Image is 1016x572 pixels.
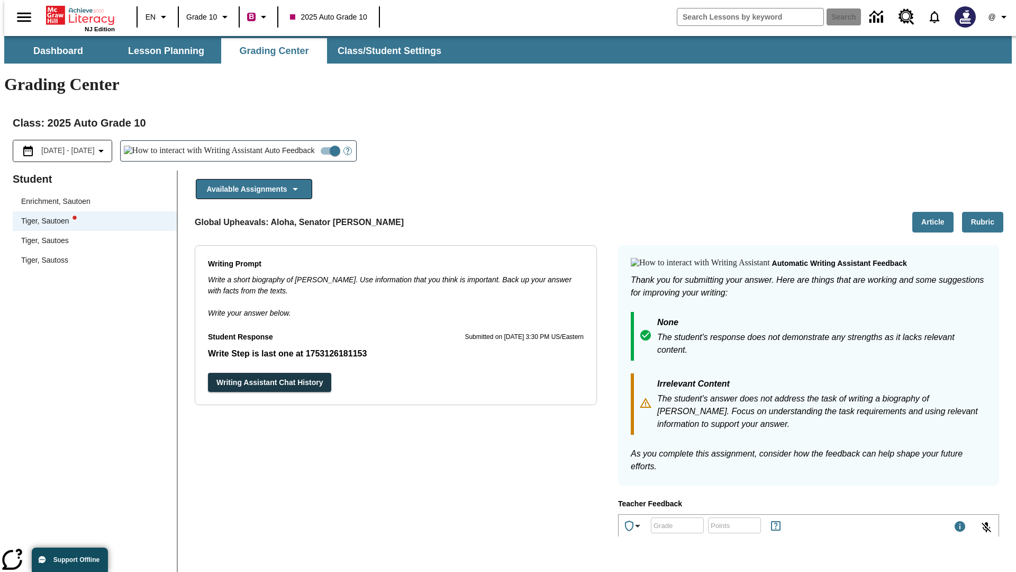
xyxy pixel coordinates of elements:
[657,331,986,356] p: The student's response does not demonstrate any strengths as it lacks relevant content.
[95,145,107,157] svg: Collapse Date Range Filter
[339,141,356,161] button: Open Help for Writing Assistant
[982,7,1016,26] button: Profile/Settings
[33,45,83,57] span: Dashboard
[208,347,584,360] p: Student Response
[772,258,907,270] p: Automatic writing assistant feedback
[988,12,995,23] span: @
[85,26,115,32] span: NJ Edition
[13,231,177,251] div: Tiger, Sautoes
[208,258,584,270] p: Writing Prompt
[5,38,111,64] button: Dashboard
[208,373,331,392] button: Writing Assistant Chat History
[53,556,99,564] span: Support Offline
[21,255,68,266] div: Tiger, Sautoss
[631,274,986,299] p: Thank you for submitting your answer. Here are things that are working and some suggestions for i...
[651,517,704,533] div: Grade: Letters, numbers, %, + and - are allowed.
[32,548,108,572] button: Support Offline
[657,392,986,431] p: The student's answer does not address the task of writing a biography of [PERSON_NAME]. Focus on ...
[13,114,1003,131] h2: Class : 2025 Auto Grade 10
[221,38,327,64] button: Grading Center
[208,297,584,319] p: Write your answer below.
[113,38,219,64] button: Lesson Planning
[631,258,770,269] img: How to interact with Writing Assistant
[243,7,274,26] button: Boost Class color is violet red. Change class color
[954,520,966,535] div: Maximum 1000 characters Press Escape to exit toolbar and use left and right arrow keys to access ...
[128,45,204,57] span: Lesson Planning
[249,10,254,23] span: B
[948,3,982,31] button: Select a new avatar
[186,12,217,23] span: Grade 10
[4,38,451,64] div: SubNavbar
[265,145,314,156] span: Auto Feedback
[4,36,1012,64] div: SubNavbar
[146,12,156,23] span: EN
[46,5,115,26] a: Home
[239,45,309,57] span: Grading Center
[72,216,77,220] svg: writing assistant alert
[182,7,235,26] button: Grade: Grade 10, Select a grade
[141,7,175,26] button: Language: EN, Select a language
[329,38,450,64] button: Class/Student Settings
[765,515,786,537] button: Rules for Earning Points and Achievements, Will open in new tab
[21,235,69,246] div: Tiger, Sautoes
[955,6,976,28] img: Avatar
[17,145,107,157] button: Select the date range menu item
[208,274,584,297] p: Write a short biography of [PERSON_NAME]. Use information that you think is important. Back up yo...
[290,12,367,23] span: 2025 Auto Grade 10
[465,332,584,343] p: Submitted on [DATE] 3:30 PM US/Eastern
[21,196,90,207] div: Enrichment, Sautoen
[863,3,892,32] a: Data Center
[677,8,823,25] input: search field
[13,192,177,211] div: Enrichment, Sautoen
[4,8,155,18] body: Type your response here.
[195,216,404,229] p: Global Upheavals: Aloha, Senator [PERSON_NAME]
[8,2,40,33] button: Open side menu
[631,448,986,473] p: As you complete this assignment, consider how the feedback can help shape your future efforts.
[618,498,999,510] p: Teacher Feedback
[657,316,986,331] p: None
[657,378,986,392] p: Irrelevant Content
[974,515,999,540] button: Click to activate and allow voice recognition
[196,179,312,200] button: Available Assignments
[13,251,177,270] div: Tiger, Sautoss
[962,212,1003,233] button: Rubric, Will open in new tab
[13,211,177,231] div: Tiger, Sautoenwriting assistant alert
[892,3,921,31] a: Resource Center, Will open in new tab
[921,3,948,31] a: Notifications
[124,146,263,156] img: How to interact with Writing Assistant
[651,511,704,539] input: Grade: Letters, numbers, %, + and - are allowed.
[4,75,1012,94] h1: Grading Center
[708,511,761,539] input: Points: Must be equal to or less than 25.
[13,171,177,187] p: Student
[708,517,761,533] div: Points: Must be equal to or less than 25.
[912,212,954,233] button: Article, Will open in new tab
[208,347,584,360] p: Write Step is last one at 1753126181153
[41,145,95,156] span: [DATE] - [DATE]
[338,45,441,57] span: Class/Student Settings
[208,332,273,343] p: Student Response
[21,216,77,227] div: Tiger, Sautoen
[619,515,648,537] button: Achievements
[46,4,115,32] div: Home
